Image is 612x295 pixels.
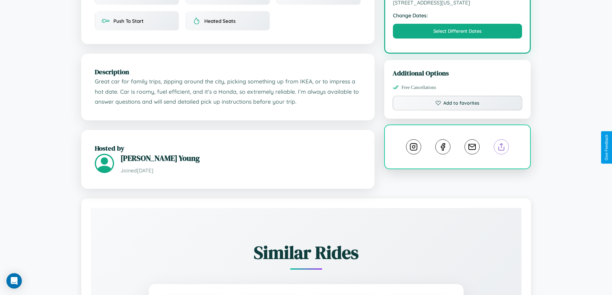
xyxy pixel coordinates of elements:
[402,85,436,90] span: Free Cancellations
[204,18,235,24] span: Heated Seats
[120,153,361,163] h3: [PERSON_NAME] Young
[393,12,522,19] strong: Change Dates:
[393,96,523,110] button: Add to favorites
[95,143,361,153] h2: Hosted by
[6,273,22,289] div: Open Intercom Messenger
[604,134,609,161] div: Give Feedback
[393,24,522,39] button: Select Different Dates
[113,240,499,265] h2: Similar Rides
[95,67,361,76] h2: Description
[113,18,144,24] span: Push To Start
[120,166,361,175] p: Joined [DATE]
[393,68,523,78] h3: Additional Options
[95,76,361,107] p: Great car for family trips, zipping around the city, picking something up from IKEA, or to impres...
